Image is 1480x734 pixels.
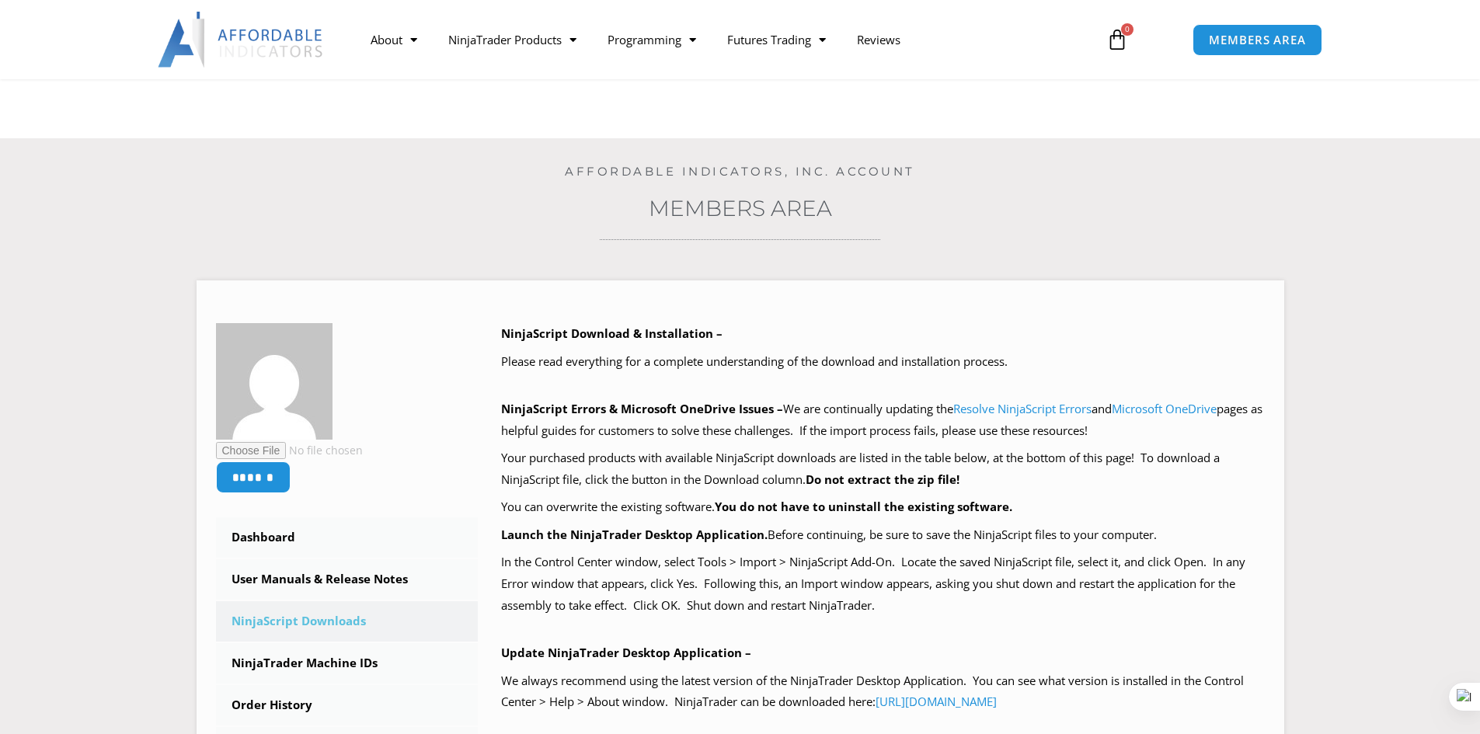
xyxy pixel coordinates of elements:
[501,670,1265,714] p: We always recommend using the latest version of the NinjaTrader Desktop Application. You can see ...
[501,447,1265,491] p: Your purchased products with available NinjaScript downloads are listed in the table below, at th...
[216,601,479,642] a: NinjaScript Downloads
[433,22,592,57] a: NinjaTrader Products
[806,471,959,487] b: Do not extract the zip file!
[216,517,479,558] a: Dashboard
[712,22,841,57] a: Futures Trading
[158,12,325,68] img: LogoAI | Affordable Indicators – NinjaTrader
[355,22,1088,57] nav: Menu
[649,195,832,221] a: Members Area
[216,559,479,600] a: User Manuals & Release Notes
[501,524,1265,546] p: Before continuing, be sure to save the NinjaScript files to your computer.
[216,323,333,440] img: 8385ed118e2517cc074a98b98a4865dd9209e8e28f6324dc6d4483a57173a7a1
[501,551,1265,617] p: In the Control Center window, select Tools > Import > NinjaScript Add-On. Locate the saved NinjaS...
[501,527,768,542] b: Launch the NinjaTrader Desktop Application.
[592,22,712,57] a: Programming
[1121,23,1134,36] span: 0
[565,164,915,179] a: Affordable Indicators, Inc. Account
[216,685,479,725] a: Order History
[501,401,783,416] b: NinjaScript Errors & Microsoft OneDrive Issues –
[1112,401,1217,416] a: Microsoft OneDrive
[501,325,723,341] b: NinjaScript Download & Installation –
[501,398,1265,442] p: We are continually updating the and pages as helpful guides for customers to solve these challeng...
[715,499,1012,514] b: You do not have to uninstall the existing software.
[1083,17,1151,62] a: 0
[953,401,1092,416] a: Resolve NinjaScript Errors
[1209,34,1306,46] span: MEMBERS AREA
[876,694,997,709] a: [URL][DOMAIN_NAME]
[841,22,916,57] a: Reviews
[501,496,1265,518] p: You can overwrite the existing software.
[1193,24,1322,56] a: MEMBERS AREA
[501,645,751,660] b: Update NinjaTrader Desktop Application –
[216,643,479,684] a: NinjaTrader Machine IDs
[355,22,433,57] a: About
[501,351,1265,373] p: Please read everything for a complete understanding of the download and installation process.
